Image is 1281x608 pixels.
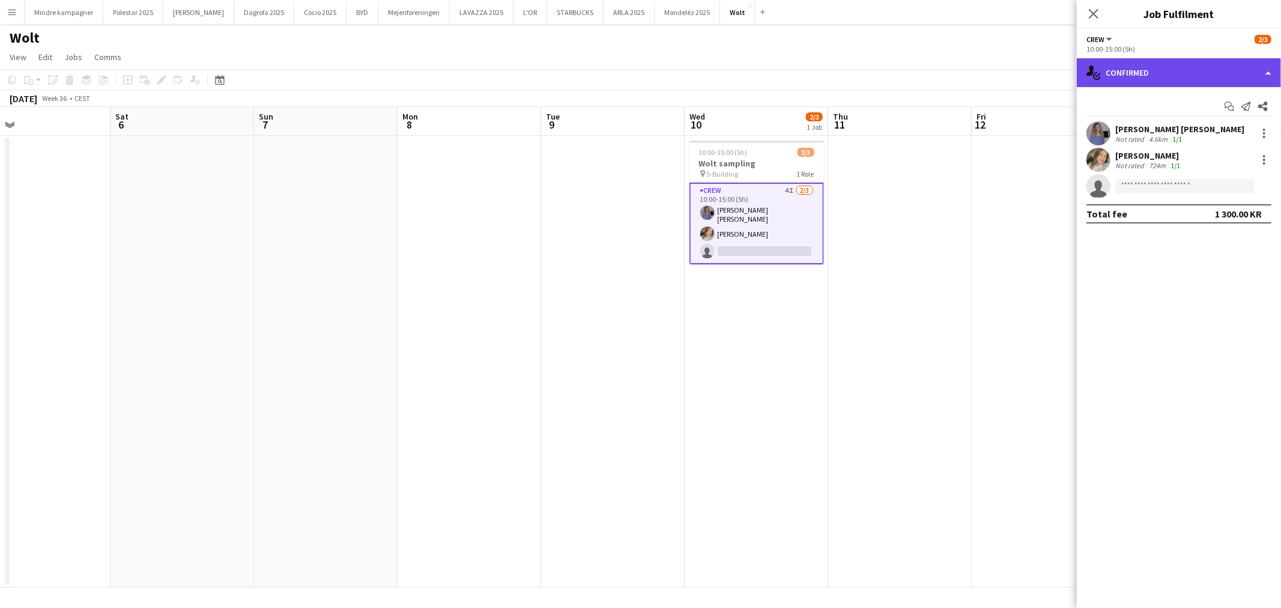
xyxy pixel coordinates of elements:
div: Confirmed [1077,58,1281,87]
span: Crew [1086,35,1104,44]
span: 10 [688,118,705,132]
span: 12 [975,118,986,132]
div: Total fee [1086,208,1127,220]
button: [PERSON_NAME] [163,1,234,24]
h3: Wolt sampling [689,158,824,169]
span: 2/3 [798,148,814,157]
button: Cocio 2025 [294,1,347,24]
div: Not rated [1115,135,1146,144]
button: LAVAZZA 2025 [450,1,513,24]
button: Mindre kampagner [25,1,103,24]
button: Polestar 2025 [103,1,163,24]
a: Comms [89,49,126,65]
span: Comms [94,52,121,62]
div: CEST [74,94,90,103]
span: Sat [115,111,129,122]
span: Week 36 [40,94,70,103]
span: S-Building [707,169,739,178]
span: 10:00-15:00 (5h) [699,148,748,157]
span: Edit [38,52,52,62]
span: Sun [259,111,273,122]
span: 9 [544,118,560,132]
div: 1 Job [807,123,822,132]
app-job-card: 10:00-15:00 (5h)2/3Wolt sampling S-Building1 RoleCrew4I2/310:00-15:00 (5h)[PERSON_NAME] [PERSON_N... [689,141,824,264]
button: Wolt [720,1,756,24]
span: Tue [546,111,560,122]
a: Jobs [59,49,87,65]
span: 1 Role [797,169,814,178]
span: View [10,52,26,62]
div: [PERSON_NAME] [PERSON_NAME] [1115,124,1244,135]
button: STARBUCKS [547,1,604,24]
span: 2/3 [806,112,823,121]
div: 1 300.00 KR [1215,208,1262,220]
app-skills-label: 1/1 [1170,161,1180,170]
div: 724m [1146,161,1168,170]
span: 2/3 [1255,35,1271,44]
span: Thu [833,111,848,122]
span: Mon [402,111,418,122]
button: ARLA 2025 [604,1,655,24]
span: Jobs [64,52,82,62]
div: 4.6km [1146,135,1170,144]
span: 7 [257,118,273,132]
button: BYD [347,1,378,24]
app-skills-label: 1/1 [1172,135,1182,144]
button: Crew [1086,35,1114,44]
h1: Wolt [10,29,40,47]
button: Mondeléz 2025 [655,1,720,24]
button: L'OR [513,1,547,24]
span: 6 [114,118,129,132]
app-card-role: Crew4I2/310:00-15:00 (5h)[PERSON_NAME] [PERSON_NAME][PERSON_NAME] [689,183,824,264]
div: [PERSON_NAME] [1115,150,1183,161]
h3: Job Fulfilment [1077,6,1281,22]
button: Dagrofa 2025 [234,1,294,24]
span: Wed [689,111,705,122]
a: View [5,49,31,65]
div: 10:00-15:00 (5h) [1086,44,1271,53]
div: [DATE] [10,93,37,105]
button: Mejeriforeningen [378,1,450,24]
span: 11 [831,118,848,132]
a: Edit [34,49,57,65]
span: 8 [401,118,418,132]
div: Not rated [1115,161,1146,170]
span: Fri [977,111,986,122]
